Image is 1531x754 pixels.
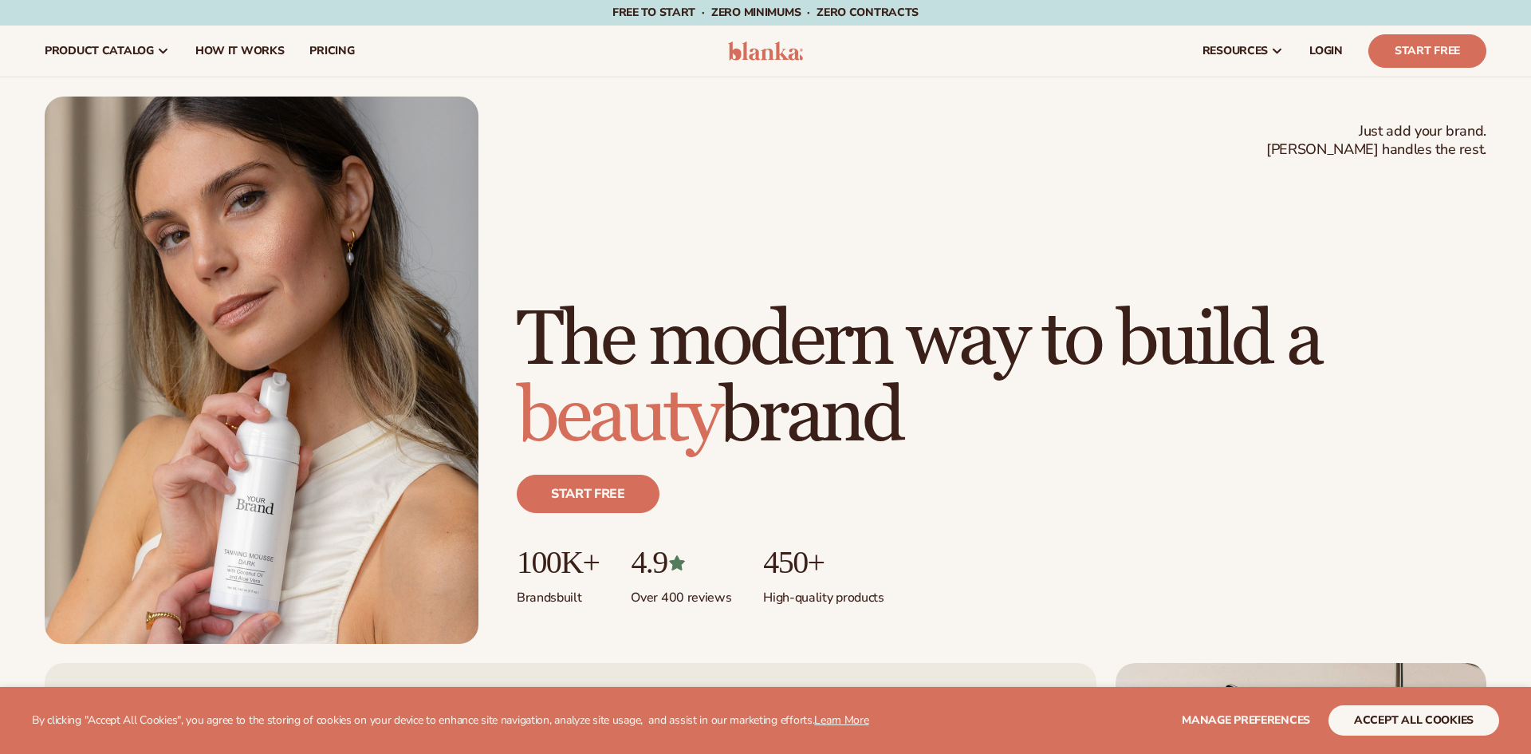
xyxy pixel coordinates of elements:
a: pricing [297,26,367,77]
a: How It Works [183,26,297,77]
a: Start Free [1368,34,1486,68]
span: Free to start · ZERO minimums · ZERO contracts [612,5,919,20]
span: pricing [309,45,354,57]
img: logo [728,41,804,61]
a: product catalog [32,26,183,77]
span: LOGIN [1309,45,1343,57]
button: Manage preferences [1182,705,1310,736]
h1: The modern way to build a brand [517,302,1486,456]
span: Manage preferences [1182,713,1310,728]
span: Just add your brand. [PERSON_NAME] handles the rest. [1266,122,1486,160]
a: Learn More [814,713,868,728]
span: product catalog [45,45,154,57]
a: LOGIN [1297,26,1356,77]
p: 4.9 [631,545,731,580]
p: By clicking "Accept All Cookies", you agree to the storing of cookies on your device to enhance s... [32,714,869,728]
img: Female holding tanning mousse. [45,97,478,644]
a: Start free [517,475,659,513]
p: Brands built [517,580,599,606]
p: 450+ [763,545,884,580]
p: High-quality products [763,580,884,606]
button: accept all cookies [1328,705,1499,736]
p: 100K+ [517,545,599,580]
a: resources [1190,26,1297,77]
p: Over 400 reviews [631,580,731,606]
span: resources [1202,45,1268,57]
span: How It Works [195,45,285,57]
span: beauty [517,370,719,464]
